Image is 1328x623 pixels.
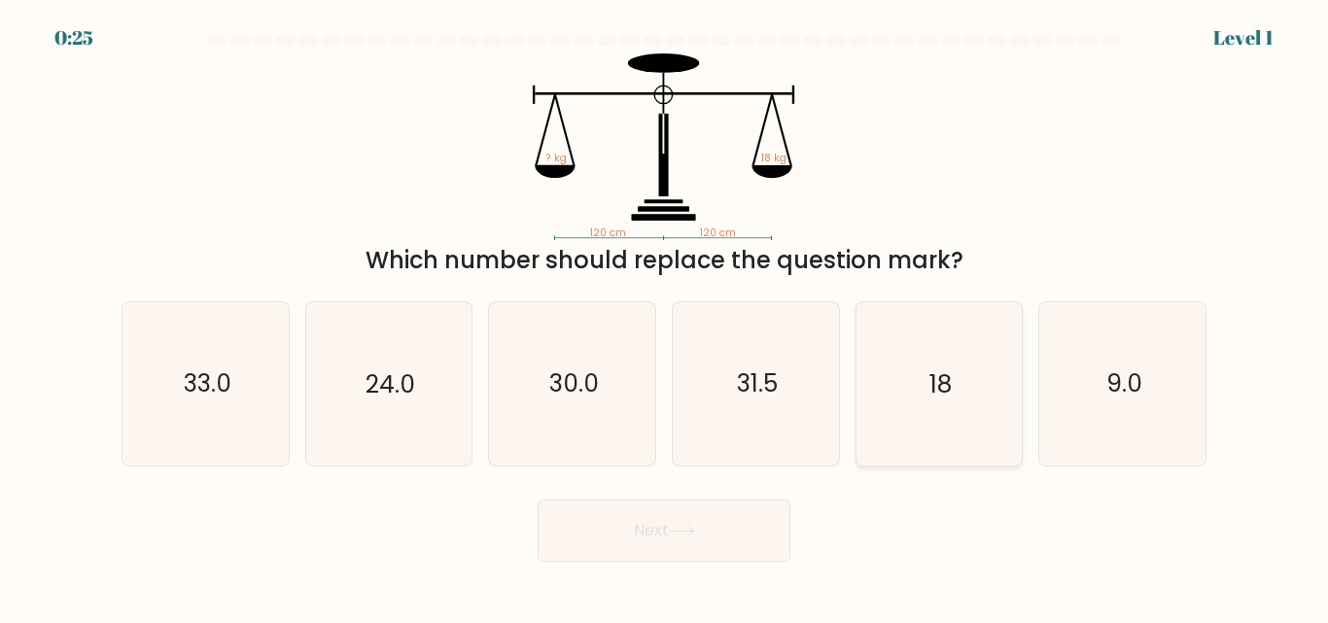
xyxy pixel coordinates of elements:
button: Next [538,500,790,562]
div: Which number should replace the question mark? [133,243,1195,278]
tspan: 120 cm [700,225,736,240]
text: 30.0 [549,367,599,401]
tspan: 18 kg [762,152,787,166]
div: 0:25 [54,23,93,52]
tspan: ? kg [546,152,567,166]
div: Level 1 [1213,23,1274,52]
text: 31.5 [737,367,778,401]
text: 18 [929,367,952,401]
tspan: 120 cm [591,225,627,240]
text: 9.0 [1106,367,1142,401]
text: 24.0 [366,367,415,401]
text: 33.0 [183,367,230,401]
